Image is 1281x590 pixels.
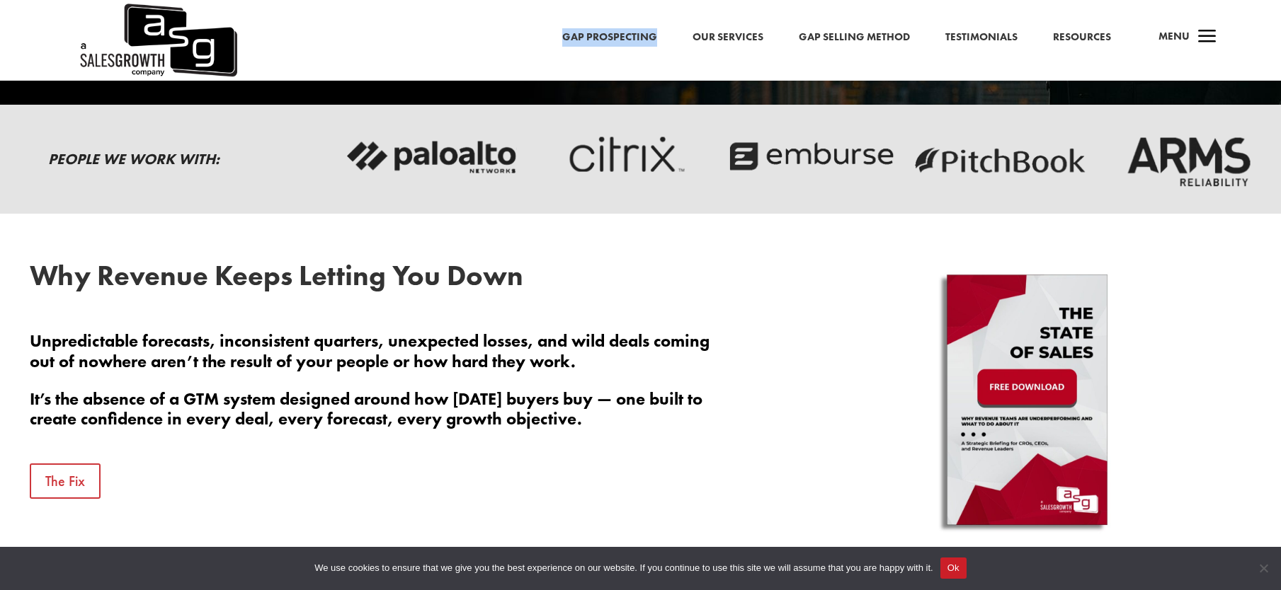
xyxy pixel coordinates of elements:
span: No [1256,561,1270,575]
a: Testimonials [945,28,1018,47]
span: Menu [1158,29,1190,43]
img: emburse-logo-dark [723,122,898,192]
h2: Why Revenue Keeps Letting You Down [30,262,736,297]
p: It’s the absence of a GTM system designed around how [DATE] buyers buy — one built to create conf... [30,389,736,430]
img: palato-networks-logo-dark [345,122,520,192]
a: Gap Prospecting [562,28,657,47]
a: The Fix [30,463,101,499]
span: We use cookies to ensure that we give you the best experience on our website. If you continue to ... [314,561,933,575]
button: Ok [940,557,967,579]
p: Unpredictable forecasts, inconsistent quarters, unexpected losses, and wild deals coming out of n... [30,331,736,389]
img: pitchbook-logo-dark [912,122,1087,192]
img: critix-logo-dark [534,122,709,192]
a: Our Services [693,28,763,47]
span: a [1193,23,1222,52]
img: State of Sales - Blog CTA - Download [903,262,1151,545]
img: arms-reliability-logo-dark [1101,122,1276,192]
a: Gap Selling Method [799,28,910,47]
a: Resources [1053,28,1111,47]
